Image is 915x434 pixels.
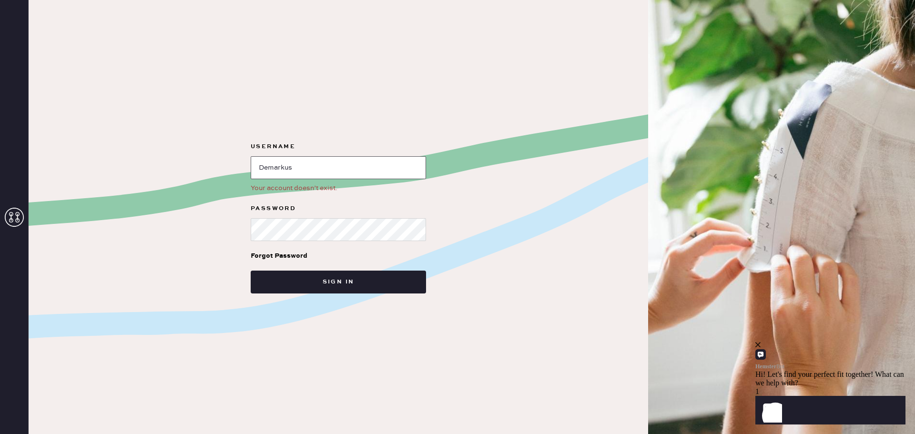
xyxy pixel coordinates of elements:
div: Your account doesn’t exist. [251,183,426,193]
label: Username [251,141,426,152]
iframe: Front Chat [755,305,913,432]
button: Sign in [251,271,426,293]
div: Forgot Password [251,251,307,261]
input: e.g. john@doe.com [251,156,426,179]
a: Forgot Password [251,241,307,271]
label: Password [251,203,426,214]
